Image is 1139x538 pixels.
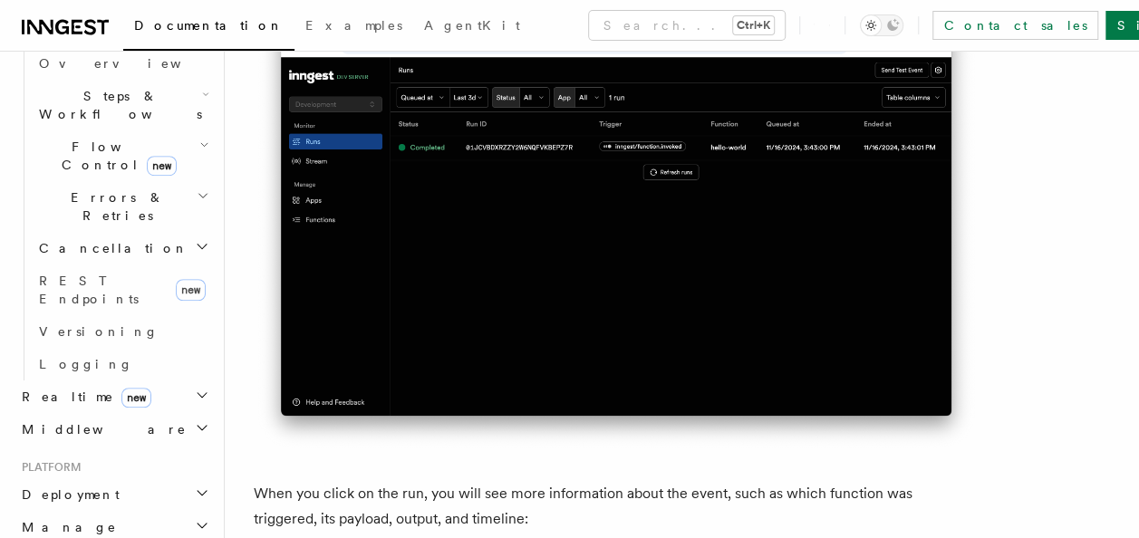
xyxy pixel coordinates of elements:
[32,239,188,257] span: Cancellation
[860,14,903,36] button: Toggle dark mode
[14,420,187,438] span: Middleware
[32,232,213,264] button: Cancellation
[413,5,531,49] a: AgentKit
[32,47,213,80] a: Overview
[14,388,151,406] span: Realtime
[589,11,785,40] button: Search...Ctrl+K
[123,5,294,51] a: Documentation
[32,348,213,380] a: Logging
[32,138,199,174] span: Flow Control
[14,460,82,475] span: Platform
[39,357,133,371] span: Logging
[305,18,402,33] span: Examples
[32,264,213,315] a: REST Endpointsnew
[39,274,139,306] span: REST Endpoints
[14,518,117,536] span: Manage
[32,87,202,123] span: Steps & Workflows
[32,80,213,130] button: Steps & Workflows
[39,324,159,339] span: Versioning
[254,481,979,532] p: When you click on the run, you will see more information about the event, such as which function ...
[32,181,213,232] button: Errors & Retries
[14,478,213,511] button: Deployment
[121,388,151,408] span: new
[424,18,520,33] span: AgentKit
[294,5,413,49] a: Examples
[32,315,213,348] a: Versioning
[733,16,774,34] kbd: Ctrl+K
[134,18,284,33] span: Documentation
[147,156,177,176] span: new
[932,11,1098,40] a: Contact sales
[14,380,213,413] button: Realtimenew
[14,47,213,380] div: Inngest Functions
[14,485,120,504] span: Deployment
[32,188,197,225] span: Errors & Retries
[176,279,206,301] span: new
[32,130,213,181] button: Flow Controlnew
[39,56,226,71] span: Overview
[14,413,213,446] button: Middleware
